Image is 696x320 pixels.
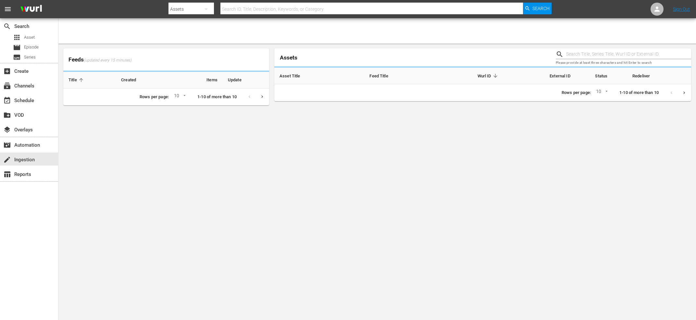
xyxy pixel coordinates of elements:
p: 1-10 of more than 10 [197,94,237,100]
button: Next page [678,87,690,99]
th: Redeliver [627,68,691,84]
span: Search [532,3,550,14]
span: Created [121,77,144,83]
span: Search [3,22,11,30]
div: 10 [171,92,187,102]
span: Reports [3,170,11,178]
span: Feeds [63,54,269,65]
span: Episode [13,44,21,51]
table: sticky table [63,72,269,88]
th: Status [576,68,627,84]
p: Rows per page: [562,90,591,96]
span: Overlays [3,126,11,134]
p: 1-10 of more than 10 [619,90,659,96]
span: Channels [3,82,11,90]
div: 10 [593,88,609,98]
input: Search Title, Series Title, Wurl ID or External ID [566,49,691,59]
p: Please provide at least three characters and hit Enter to search [556,60,691,66]
span: Wurl ID [478,73,500,79]
span: Asset [24,34,35,41]
span: Automation [3,141,11,149]
span: Episode [24,44,39,50]
th: Items [181,72,223,88]
span: Ingestion [3,156,11,164]
table: sticky table [274,68,691,84]
th: External ID [505,68,576,84]
img: ans4CAIJ8jUAAAAAAAAAAAAAAAAAAAAAAAAgQb4GAAAAAAAAAAAAAAAAAAAAAAAAJMjXAAAAAAAAAAAAAAAAAAAAAAAAgAT5G... [16,2,47,17]
span: menu [4,5,12,13]
th: Feed Title [364,68,430,84]
p: Rows per page: [140,94,169,100]
span: VOD [3,111,11,119]
button: Search [523,3,552,14]
span: Assets [280,54,297,61]
button: Next page [256,90,268,103]
span: Asset [13,33,21,41]
th: Update [223,72,269,88]
a: Sign Out [673,7,690,12]
span: Title [68,77,85,83]
span: (updated every 15 minutes) [84,58,131,63]
span: Series [13,53,21,61]
span: Series [24,54,36,60]
span: Asset Title [280,73,309,79]
span: Schedule [3,97,11,104]
span: Create [3,67,11,75]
